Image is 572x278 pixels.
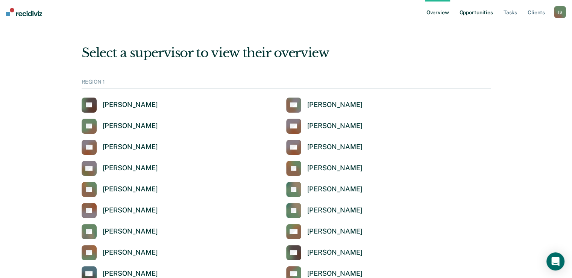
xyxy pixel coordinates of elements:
div: [PERSON_NAME] [307,164,363,173]
a: [PERSON_NAME] [82,119,158,134]
a: [PERSON_NAME] [82,182,158,197]
div: Open Intercom Messenger [546,252,564,270]
div: [PERSON_NAME] [103,185,158,194]
a: [PERSON_NAME] [286,245,363,260]
a: [PERSON_NAME] [82,224,158,239]
div: REGION 1 [82,79,491,89]
a: [PERSON_NAME] [286,119,363,134]
a: [PERSON_NAME] [82,245,158,260]
div: [PERSON_NAME] [307,143,363,151]
a: [PERSON_NAME] [286,98,363,113]
div: [PERSON_NAME] [103,101,158,109]
div: [PERSON_NAME] [103,248,158,257]
a: [PERSON_NAME] [82,140,158,155]
div: [PERSON_NAME] [103,269,158,278]
a: [PERSON_NAME] [286,224,363,239]
a: [PERSON_NAME] [286,140,363,155]
div: [PERSON_NAME] [103,122,158,130]
div: [PERSON_NAME] [103,206,158,215]
div: [PERSON_NAME] [307,227,363,236]
a: [PERSON_NAME] [286,203,363,218]
div: [PERSON_NAME] [307,185,363,194]
div: [PERSON_NAME] [307,122,363,130]
a: [PERSON_NAME] [82,98,158,113]
a: [PERSON_NAME] [286,182,363,197]
div: [PERSON_NAME] [307,248,363,257]
div: [PERSON_NAME] [307,269,363,278]
div: [PERSON_NAME] [103,227,158,236]
a: [PERSON_NAME] [286,161,363,176]
div: [PERSON_NAME] [103,164,158,173]
div: Select a supervisor to view their overview [82,45,491,61]
div: [PERSON_NAME] [103,143,158,151]
button: JS [554,6,566,18]
div: [PERSON_NAME] [307,206,363,215]
div: J S [554,6,566,18]
img: Recidiviz [6,8,42,16]
div: [PERSON_NAME] [307,101,363,109]
a: [PERSON_NAME] [82,161,158,176]
a: [PERSON_NAME] [82,203,158,218]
